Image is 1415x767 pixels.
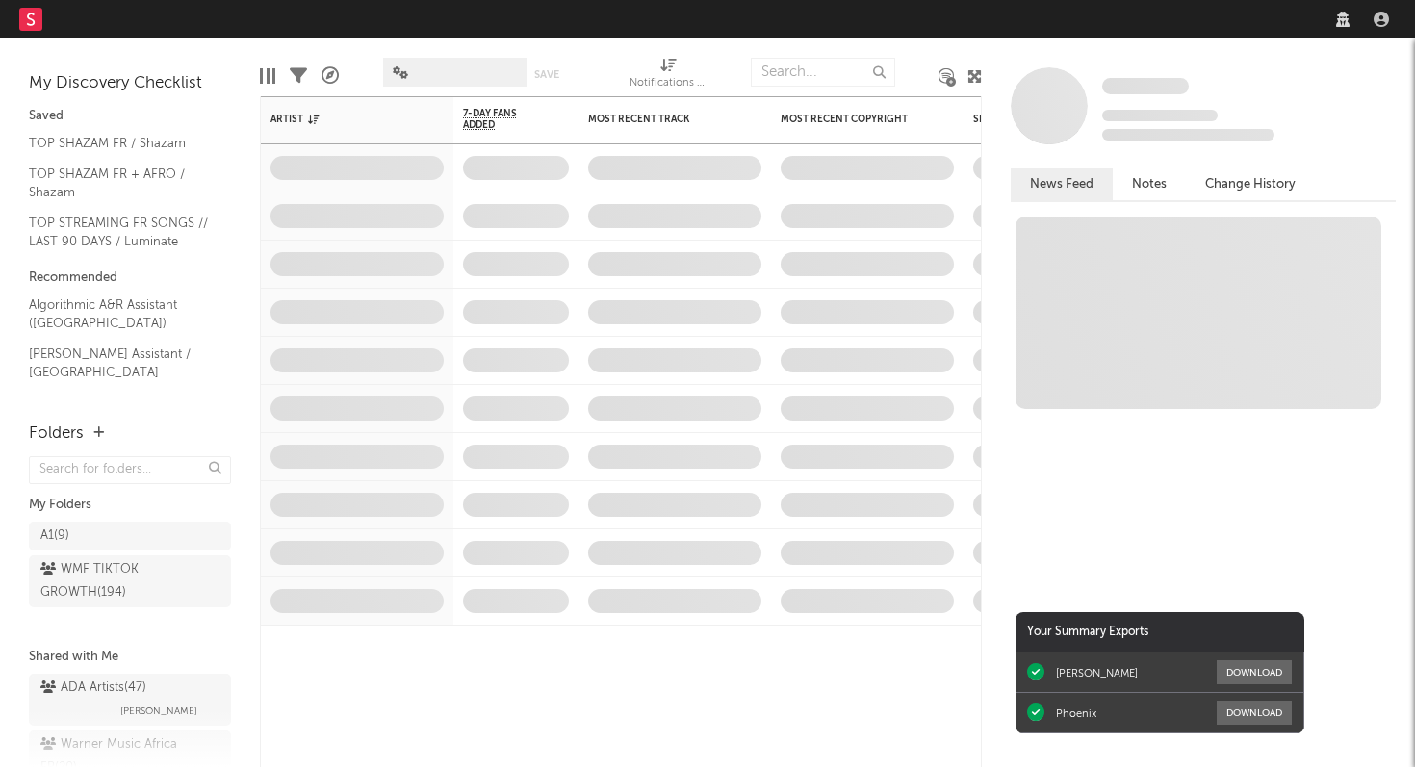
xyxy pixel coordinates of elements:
[1217,701,1292,725] button: Download
[29,522,231,550] a: A1(9)
[29,294,212,334] a: Algorithmic A&R Assistant ([GEOGRAPHIC_DATA])
[40,558,176,604] div: WMF TIKTOK GROWTH ( 194 )
[29,267,231,290] div: Recommended
[973,114,1118,125] div: Spotify Monthly Listeners
[630,48,707,104] div: Notifications (Artist)
[1217,660,1292,684] button: Download
[29,456,231,484] input: Search for folders...
[290,48,307,104] div: Filters
[29,72,231,95] div: My Discovery Checklist
[1056,706,1096,720] div: Phoenix
[40,524,69,548] div: A1 ( 9 )
[781,114,925,125] div: Most Recent Copyright
[463,108,540,131] span: 7-Day Fans Added
[1056,666,1138,679] div: [PERSON_NAME]
[751,58,895,87] input: Search...
[1102,110,1218,121] span: Tracking Since: [DATE]
[1102,77,1189,96] a: Some Artist
[1186,168,1315,200] button: Change History
[1102,129,1274,141] span: 0 fans last week
[1102,78,1189,94] span: Some Artist
[120,700,197,723] span: [PERSON_NAME]
[1016,612,1304,652] div: Your Summary Exports
[534,69,559,80] button: Save
[29,133,212,154] a: TOP SHAZAM FR / Shazam
[29,105,231,128] div: Saved
[40,677,146,700] div: ADA Artists ( 47 )
[29,674,231,726] a: ADA Artists(47)[PERSON_NAME]
[29,646,231,669] div: Shared with Me
[29,344,212,383] a: [PERSON_NAME] Assistant / [GEOGRAPHIC_DATA]
[1113,168,1186,200] button: Notes
[630,72,707,95] div: Notifications (Artist)
[29,555,231,607] a: WMF TIKTOK GROWTH(194)
[588,114,733,125] div: Most Recent Track
[322,48,339,104] div: A&R Pipeline
[29,422,84,446] div: Folders
[270,114,415,125] div: Artist
[29,213,212,252] a: TOP STREAMING FR SONGS // LAST 90 DAYS / Luminate
[1011,168,1113,200] button: News Feed
[29,494,231,517] div: My Folders
[29,164,212,203] a: TOP SHAZAM FR + AFRO / Shazam
[260,48,275,104] div: Edit Columns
